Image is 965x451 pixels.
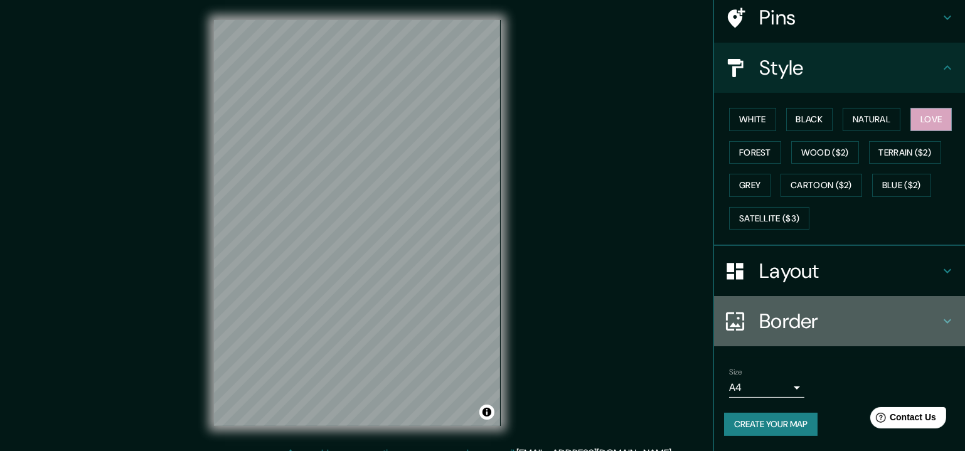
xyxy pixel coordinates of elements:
h4: Border [759,309,940,334]
button: White [729,108,776,131]
h4: Pins [759,5,940,30]
button: Black [786,108,833,131]
button: Natural [843,108,900,131]
button: Create your map [724,413,818,436]
div: Border [714,296,965,346]
label: Size [729,367,742,378]
canvas: Map [214,20,501,426]
div: Layout [714,246,965,296]
div: A4 [729,378,804,398]
button: Cartoon ($2) [781,174,862,197]
h4: Style [759,55,940,80]
button: Forest [729,141,781,164]
button: Blue ($2) [872,174,931,197]
button: Grey [729,174,770,197]
button: Toggle attribution [479,405,494,420]
button: Wood ($2) [791,141,859,164]
button: Terrain ($2) [869,141,942,164]
h4: Layout [759,258,940,284]
div: Style [714,43,965,93]
iframe: Help widget launcher [853,402,951,437]
button: Satellite ($3) [729,207,809,230]
button: Love [910,108,952,131]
